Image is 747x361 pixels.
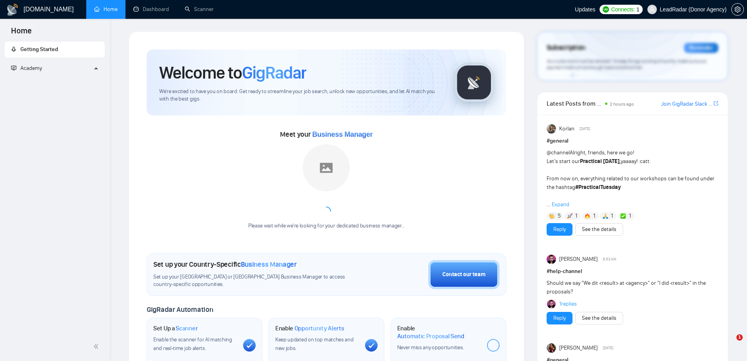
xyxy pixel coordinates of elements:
[582,225,616,234] a: See the details
[603,345,613,352] span: [DATE]
[629,212,631,220] span: 1
[275,336,354,352] span: Keep updated on top matches and new jobs.
[11,65,16,71] span: fund-projection-screen
[547,99,603,108] span: Latest Posts from the GigRadar Community
[547,58,707,71] span: Your subscription will be renewed. To keep things running smoothly, make sure your payment method...
[185,6,214,13] a: searchScanner
[454,63,494,102] img: gigradar-logo.png
[575,184,621,191] strong: #PracticalTuesday
[547,149,714,208] span: Alright, friends, here we go! Let’s start our yaaaay! :catt: From now on, everything related to o...
[552,201,569,208] span: Expand
[580,125,590,132] span: [DATE]
[720,334,739,353] iframe: Intercom live chat
[549,213,554,219] img: 👏
[547,124,556,134] img: Korlan
[153,336,232,352] span: Enable the scanner for AI matching and real-time job alerts.
[620,213,626,219] img: ✅
[731,3,744,16] button: setting
[714,100,718,106] span: export
[397,324,481,340] h1: Enable
[153,273,361,288] span: Set up your [GEOGRAPHIC_DATA] or [GEOGRAPHIC_DATA] Business Manager to access country-specific op...
[661,100,712,108] a: Join GigRadar Slack Community
[303,144,350,191] img: placeholder.png
[6,4,19,16] img: logo
[611,212,613,220] span: 1
[547,41,585,55] span: Subscription
[575,312,623,324] button: See the details
[241,260,297,269] span: Business Manager
[575,6,595,13] span: Updates
[20,46,58,53] span: Getting Started
[636,5,640,14] span: 1
[93,343,101,350] span: double-left
[294,324,344,332] span: Opportunity Alerts
[603,6,609,13] img: upwork-logo.png
[11,46,16,52] span: rocket
[553,314,566,323] a: Reply
[582,314,616,323] a: See the details
[5,25,38,42] span: Home
[567,213,573,219] img: 🚀
[280,130,373,139] span: Meet your
[94,6,118,13] a: homeHome
[153,324,198,332] h1: Set Up a
[547,223,573,236] button: Reply
[547,312,573,324] button: Reply
[547,267,718,276] h1: # help-channel
[547,300,556,308] img: Rodrigo Nask
[547,149,570,156] span: @channel
[553,225,566,234] a: Reply
[559,255,598,264] span: [PERSON_NAME]
[442,270,485,279] div: Contact our team
[321,206,331,216] span: loading
[20,65,42,71] span: Academy
[275,324,344,332] h1: Enable
[575,212,577,220] span: 1
[397,344,464,351] span: Never miss any opportunities.
[428,260,500,289] button: Contact our team
[603,213,608,219] img: 🙏
[133,6,169,13] a: dashboardDashboard
[603,256,616,263] span: 8:53 AM
[547,137,718,145] h1: # general
[610,101,634,107] span: 2 hours ago
[611,5,635,14] span: Connects:
[244,222,409,230] div: Please wait while we're looking for your dedicated business manager...
[559,300,577,308] a: 1replies
[559,344,598,352] span: [PERSON_NAME]
[176,324,198,332] span: Scanner
[593,212,595,220] span: 1
[153,260,297,269] h1: Set up your Country-Specific
[312,130,373,138] span: Business Manager
[547,255,556,264] img: Rodrigo Nask
[547,280,706,295] span: Should we say "We dit <result> at <agency>" or "I did <result>" in the proposals?
[397,332,464,340] span: Automatic Proposal Send
[736,334,743,341] span: 1
[159,88,442,103] span: We're excited to have you on board. Get ready to streamline your job search, unlock new opportuni...
[714,100,718,107] a: export
[5,42,105,57] li: Getting Started
[159,62,306,83] h1: Welcome to
[731,6,744,13] a: setting
[242,62,306,83] span: GigRadar
[559,125,574,133] span: Korlan
[147,305,213,314] span: GigRadar Automation
[11,65,42,71] span: Academy
[547,343,556,353] img: Veronica Phillip
[585,213,590,219] img: 🔥
[580,158,621,165] strong: Practical [DATE],
[684,43,718,53] div: Reminder
[649,7,655,12] span: user
[558,212,561,220] span: 5
[575,223,623,236] button: See the details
